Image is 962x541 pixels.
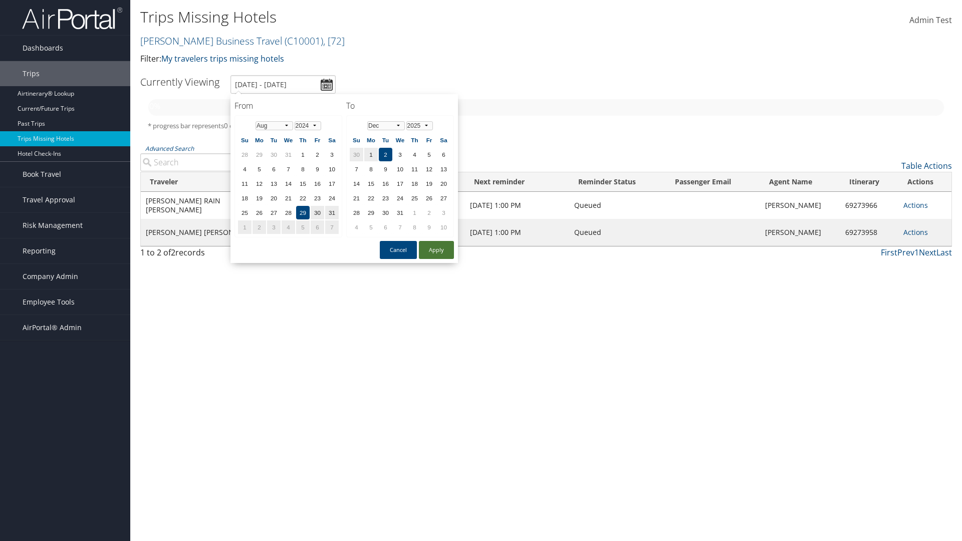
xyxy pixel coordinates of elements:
td: Queued [569,192,666,219]
td: 3 [267,220,281,234]
th: Agent Name [760,172,840,192]
button: Cancel [380,241,417,259]
td: 2 [422,206,436,219]
td: 16 [379,177,392,190]
td: 14 [350,177,363,190]
th: Fr [311,133,324,147]
td: 30 [267,148,281,161]
td: Queued [569,219,666,246]
a: Actions [903,227,928,237]
h5: * progress bar represents overnights covered for the selected time period. [148,121,944,131]
td: [PERSON_NAME] [PERSON_NAME] [141,219,269,246]
td: 1 [364,148,378,161]
td: [DATE] 1:00 PM [465,219,569,246]
td: 3 [393,148,407,161]
th: We [393,133,407,147]
td: 24 [393,191,407,205]
td: 8 [408,220,421,234]
th: Actions [898,172,951,192]
span: AirPortal® Admin [23,315,82,340]
th: Sa [437,133,450,147]
td: 30 [350,148,363,161]
a: 1 [914,247,919,258]
th: Reminder Status [569,172,666,192]
p: Filter: [140,53,681,66]
td: 2 [311,148,324,161]
td: 29 [253,148,266,161]
td: 17 [325,177,339,190]
a: Prev [897,247,914,258]
td: 12 [253,177,266,190]
th: Th [408,133,421,147]
td: 15 [296,177,310,190]
th: Tu [379,133,392,147]
h4: To [346,100,454,111]
span: Dashboards [23,36,63,61]
a: First [881,247,897,258]
div: 1 to 2 of records [140,246,332,263]
th: Sa [325,133,339,147]
td: 11 [238,177,252,190]
th: Fr [422,133,436,147]
td: 11 [408,162,421,176]
td: 19 [422,177,436,190]
td: 7 [282,162,295,176]
td: 7 [350,162,363,176]
th: Tu [267,133,281,147]
span: 0 out of 2 [224,121,253,130]
td: 3 [325,148,339,161]
td: 5 [422,148,436,161]
td: 31 [393,206,407,219]
a: [PERSON_NAME] Business Travel [140,34,345,48]
input: [DATE] - [DATE] [230,75,336,94]
td: 20 [267,191,281,205]
th: Mo [253,133,266,147]
a: Table Actions [901,160,952,171]
h4: From [234,100,342,111]
th: Next reminder [465,172,569,192]
td: 22 [296,191,310,205]
th: Mo [364,133,378,147]
td: 29 [296,206,310,219]
td: 4 [350,220,363,234]
td: 6 [311,220,324,234]
td: 69273958 [840,219,898,246]
th: Su [350,133,363,147]
span: , [ 72 ] [323,34,345,48]
td: [PERSON_NAME] [760,192,840,219]
td: 10 [393,162,407,176]
td: 19 [253,191,266,205]
td: 28 [350,206,363,219]
td: 7 [393,220,407,234]
td: [PERSON_NAME] RAIN [PERSON_NAME] [141,192,269,219]
td: 18 [238,191,252,205]
td: 1 [408,206,421,219]
span: Book Travel [23,162,61,187]
td: 6 [437,148,450,161]
td: 9 [311,162,324,176]
a: My travelers trips missing hotels [161,53,284,64]
td: 12 [422,162,436,176]
th: Traveler: activate to sort column ascending [141,172,269,192]
td: 8 [364,162,378,176]
td: 4 [238,162,252,176]
td: 6 [379,220,392,234]
td: [DATE] 1:00 PM [465,192,569,219]
span: Company Admin [23,264,78,289]
td: 5 [296,220,310,234]
th: We [282,133,295,147]
span: Trips [23,61,40,86]
a: Actions [903,200,928,210]
th: Su [238,133,252,147]
td: 17 [393,177,407,190]
th: Itinerary [840,172,898,192]
td: 16 [311,177,324,190]
td: 9 [422,220,436,234]
td: 23 [311,191,324,205]
td: 21 [282,191,295,205]
td: 25 [408,191,421,205]
td: 9 [379,162,392,176]
h3: Currently Viewing [140,75,219,89]
a: Admin Test [909,5,952,36]
td: 27 [267,206,281,219]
